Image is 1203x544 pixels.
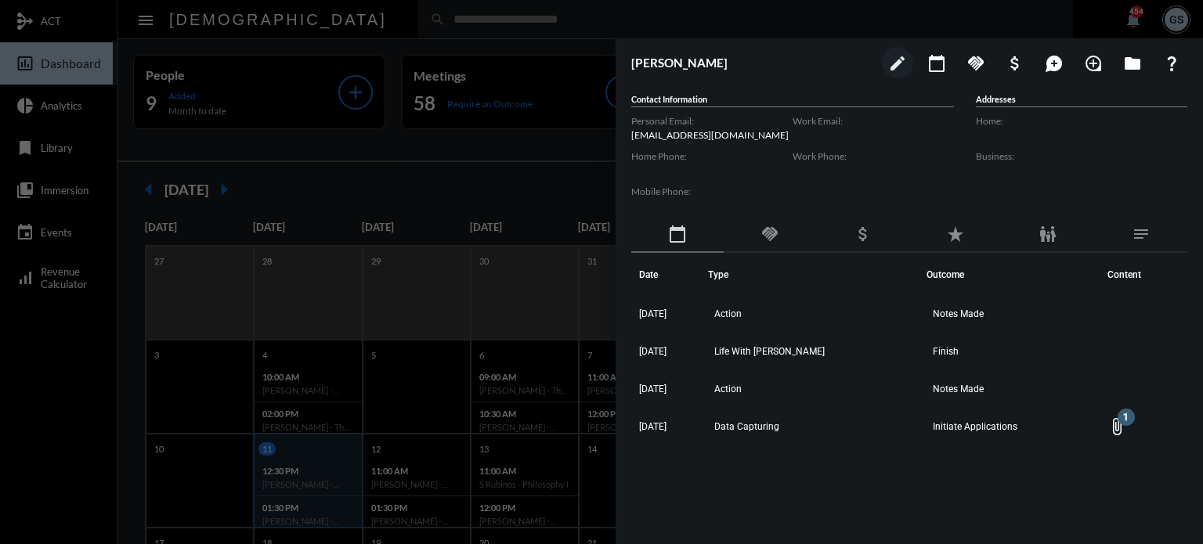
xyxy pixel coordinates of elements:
span: Notes Made [933,384,984,394]
th: Content [1100,253,1187,297]
mat-icon: edit [888,54,907,73]
span: [DATE] [639,346,667,357]
label: Personal Email: [631,115,793,127]
mat-icon: handshake [760,225,779,243]
span: [DATE] [639,384,667,394]
label: Home: [976,115,1187,127]
mat-icon: loupe [1084,54,1103,73]
mat-icon: calendar_today [668,225,687,243]
th: Outcome [927,253,1100,297]
mat-icon: maps_ugc [1045,54,1064,73]
span: Data Capturing [714,421,779,432]
mat-icon: attach_money [854,225,872,243]
span: Initiate Applications [933,421,1017,432]
label: Work Phone: [793,150,954,162]
mat-icon: calendar_today [927,54,946,73]
span: Action [714,308,742,319]
button: Add Commitment [960,47,992,78]
label: Mobile Phone: [631,186,793,197]
label: Work Email: [793,115,954,127]
h5: Addresses [976,94,1187,107]
mat-icon: star_rate [946,225,965,243]
button: edit person [882,47,913,78]
th: Type [708,253,927,297]
button: Add Mention [1039,47,1070,78]
label: Home Phone: [631,150,793,162]
span: Life With [PERSON_NAME] [714,346,825,357]
h5: Contact Information [631,94,954,107]
h3: [PERSON_NAME] [631,56,874,70]
button: Add Business [999,47,1031,78]
span: Notes Made [933,308,984,319]
mat-icon: folder [1123,54,1142,73]
button: Archives [1117,47,1148,78]
mat-icon: question_mark [1162,54,1181,73]
mat-icon: family_restroom [1039,225,1057,243]
mat-icon: attach_money [1006,54,1024,73]
mat-icon: Open Content List [1107,417,1126,436]
span: [DATE] [639,308,667,319]
th: Date [631,253,708,297]
button: Add meeting [921,47,952,78]
label: Business: [976,150,1187,162]
span: Action [714,384,742,394]
span: Finish [933,346,959,357]
mat-icon: handshake [966,54,985,73]
mat-icon: notes [1132,225,1151,243]
button: What If? [1156,47,1187,78]
span: [DATE] [639,421,667,432]
p: [EMAIL_ADDRESS][DOMAIN_NAME] [631,129,793,141]
button: Add Introduction [1078,47,1109,78]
